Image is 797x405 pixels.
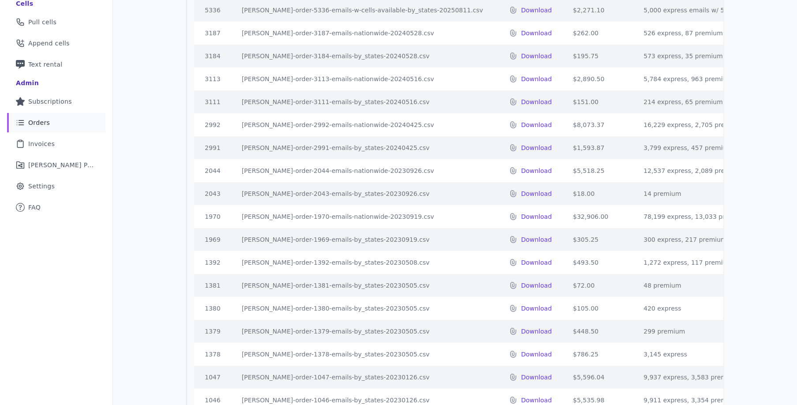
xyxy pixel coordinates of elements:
a: Download [521,327,552,336]
a: Download [521,304,552,313]
a: Download [521,6,552,15]
td: 2044 [194,159,231,182]
a: Pull cells [7,12,105,32]
td: 1380 [194,297,231,320]
td: 2992 [194,113,231,136]
td: [PERSON_NAME]-order-3113-emails-nationwide-20240516.csv [231,67,498,90]
td: 1381 [194,274,231,297]
td: 1379 [194,320,231,343]
td: $195.75 [562,45,633,67]
td: [PERSON_NAME]-order-1392-emails-by_states-20230508.csv [231,251,498,274]
td: $262.00 [562,22,633,45]
span: Pull cells [28,18,56,26]
td: [PERSON_NAME]-order-1969-emails-by_states-20230919.csv [231,228,498,251]
td: [PERSON_NAME]-order-1970-emails-nationwide-20230919.csv [231,205,498,228]
a: Settings [7,176,105,196]
td: $72.00 [562,274,633,297]
a: Text rental [7,55,105,74]
a: Download [521,97,552,106]
td: 1970 [194,205,231,228]
a: Orders [7,113,105,132]
span: [PERSON_NAME] Performance [28,161,95,169]
span: Settings [28,182,55,191]
td: [PERSON_NAME]-order-3184-emails-by_states-20240528.csv [231,45,498,67]
td: 2043 [194,182,231,205]
a: Download [521,258,552,267]
td: [PERSON_NAME]-order-1381-emails-by_states-20230505.csv [231,274,498,297]
td: [PERSON_NAME]-order-2991-emails-by_states-20240425.csv [231,136,498,159]
a: Download [521,52,552,60]
td: $1,593.87 [562,136,633,159]
td: [PERSON_NAME]-order-2044-emails-nationwide-20230926.csv [231,159,498,182]
span: FAQ [28,203,41,212]
td: [PERSON_NAME]-order-2043-emails-by_states-20230926.csv [231,182,498,205]
a: Download [521,235,552,244]
a: Download [521,120,552,129]
span: Append cells [28,39,70,48]
span: Subscriptions [28,97,72,106]
a: [PERSON_NAME] Performance [7,155,105,175]
td: $32,906.00 [562,205,633,228]
td: $8,073.37 [562,113,633,136]
a: Download [521,143,552,152]
a: Download [521,75,552,83]
td: 1969 [194,228,231,251]
a: Invoices [7,134,105,154]
td: 3111 [194,90,231,113]
td: $448.50 [562,320,633,343]
td: $493.50 [562,251,633,274]
a: Download [521,166,552,175]
td: [PERSON_NAME]-order-1047-emails-by_states-20230126.csv [231,366,498,389]
td: 3113 [194,67,231,90]
td: 3187 [194,22,231,45]
td: [PERSON_NAME]-order-3187-emails-nationwide-20240528.csv [231,22,498,45]
a: Download [521,396,552,405]
a: Download [521,350,552,359]
span: Invoices [28,139,55,148]
td: [PERSON_NAME]-order-1380-emails-by_states-20230505.csv [231,297,498,320]
td: 1392 [194,251,231,274]
a: Download [521,189,552,198]
a: Download [521,373,552,382]
td: $2,890.50 [562,67,633,90]
td: $151.00 [562,90,633,113]
a: FAQ [7,198,105,217]
div: Admin [16,79,39,87]
a: Download [521,281,552,290]
a: Append cells [7,34,105,53]
td: $18.00 [562,182,633,205]
td: 2991 [194,136,231,159]
span: Orders [28,118,50,127]
a: Download [521,29,552,37]
a: Download [521,212,552,221]
td: 1378 [194,343,231,366]
td: [PERSON_NAME]-order-3111-emails-by_states-20240516.csv [231,90,498,113]
td: [PERSON_NAME]-order-1378-emails-by_states-20230505.csv [231,343,498,366]
td: 1047 [194,366,231,389]
td: $786.25 [562,343,633,366]
td: $305.25 [562,228,633,251]
td: 3184 [194,45,231,67]
td: [PERSON_NAME]-order-2992-emails-nationwide-20240425.csv [231,113,498,136]
td: $5,518.25 [562,159,633,182]
a: Subscriptions [7,92,105,111]
td: [PERSON_NAME]-order-1379-emails-by_states-20230505.csv [231,320,498,343]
